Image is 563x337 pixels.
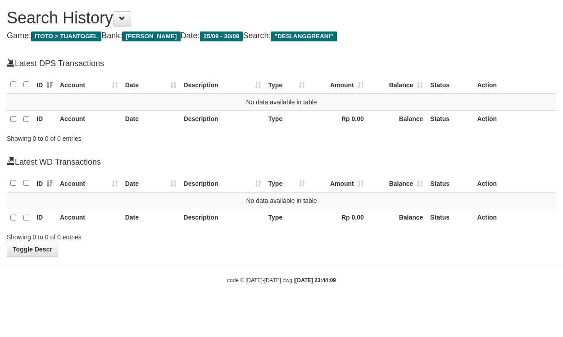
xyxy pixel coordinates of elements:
div: Showing 0 to 0 of 0 entries [7,130,228,143]
th: Amount: activate to sort column ascending [309,76,368,94]
th: ID [33,209,56,226]
th: Description [180,209,265,226]
th: Rp 0,00 [309,111,368,128]
th: Status [427,209,473,226]
th: Account [56,209,122,226]
th: Description: activate to sort column ascending [180,76,265,94]
span: "DESI ANGGREANI" [271,31,336,41]
th: Date [122,209,180,226]
th: Balance [368,111,427,128]
small: code © [DATE]-[DATE] dwg | [227,277,336,283]
th: Status [427,175,473,192]
th: Account: activate to sort column ascending [56,76,122,94]
th: Account: activate to sort column ascending [56,175,122,192]
th: Date [122,111,180,128]
th: ID: activate to sort column ascending [33,76,56,94]
th: Amount: activate to sort column ascending [309,175,368,192]
span: 25/09 - 30/09 [200,31,243,41]
th: Status [427,76,473,94]
th: ID: activate to sort column ascending [33,175,56,192]
th: Balance [368,209,427,226]
th: Description: activate to sort column ascending [180,175,265,192]
th: Rp 0,00 [309,209,368,226]
th: ID [33,111,56,128]
span: [PERSON_NAME] [122,31,180,41]
strong: [DATE] 23:44:09 [295,277,336,283]
h1: Search History [7,9,556,27]
td: No data available in table [7,192,556,209]
h4: Game: Bank: Date: Search: [7,31,556,40]
th: Date: activate to sort column ascending [122,175,180,192]
th: Action [473,175,556,192]
th: Type [265,209,309,226]
th: Balance: activate to sort column ascending [368,76,427,94]
span: ITOTO > TUANTOGEL [31,31,101,41]
th: Status [427,111,473,128]
td: No data available in table [7,94,556,111]
th: Type [265,111,309,128]
th: Description [180,111,265,128]
div: Showing 0 to 0 of 0 entries [7,229,228,242]
th: Account [56,111,122,128]
a: Toggle Descr [7,242,58,257]
th: Type: activate to sort column ascending [265,175,309,192]
h4: Latest DPS Transactions [7,58,556,68]
th: Action [473,111,556,128]
th: Action [473,209,556,226]
h4: Latest WD Transactions [7,157,556,167]
th: Action [473,76,556,94]
th: Date: activate to sort column ascending [122,76,180,94]
th: Balance: activate to sort column ascending [368,175,427,192]
th: Type: activate to sort column ascending [265,76,309,94]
